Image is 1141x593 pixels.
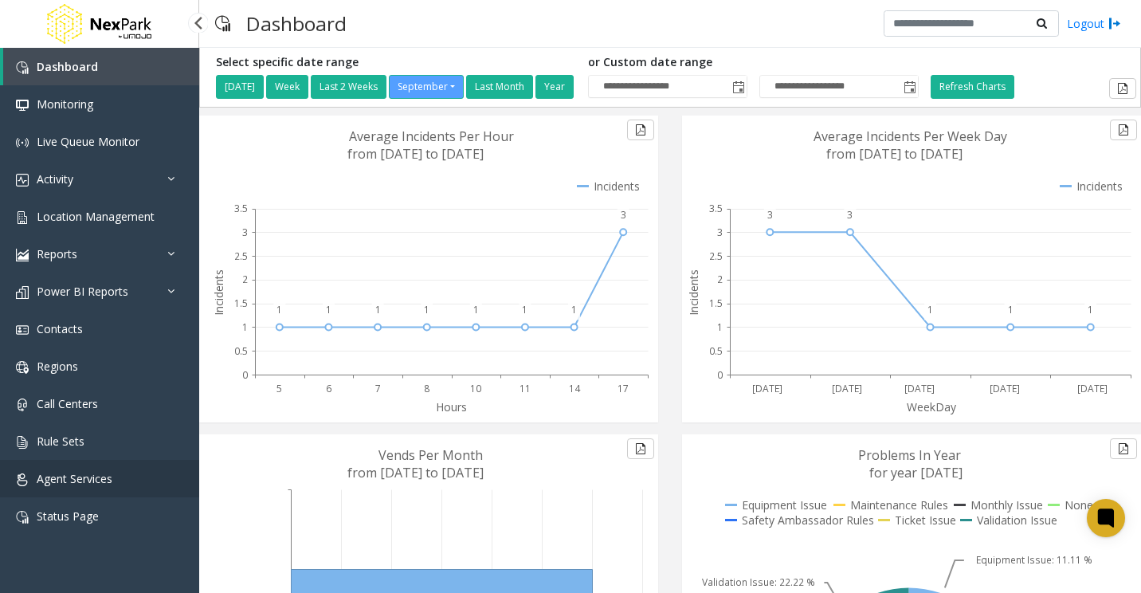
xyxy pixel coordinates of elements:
[234,344,248,358] text: 0.5
[311,75,386,99] button: Last 2 Weeks
[16,286,29,299] img: 'icon'
[234,249,248,263] text: 2.5
[234,296,248,310] text: 1.5
[37,434,84,449] span: Rule Sets
[16,399,29,411] img: 'icon'
[709,296,723,310] text: 1.5
[904,382,935,395] text: [DATE]
[16,211,29,224] img: 'icon'
[473,303,479,316] text: 1
[37,509,99,524] span: Status Page
[37,359,78,374] span: Regions
[349,128,514,145] text: Average Incidents Per Hour
[37,284,128,299] span: Power BI Reports
[571,303,577,316] text: 1
[588,56,919,69] h5: or Custom date range
[16,324,29,336] img: 'icon'
[242,273,248,286] text: 2
[216,56,576,69] h5: Select specific date range
[37,396,98,411] span: Call Centers
[326,303,331,316] text: 1
[378,446,483,464] text: Vends Per Month
[347,464,484,481] text: from [DATE] to [DATE]
[37,209,155,224] span: Location Management
[702,575,815,589] text: Validation Issue: 22.22 %
[752,382,782,395] text: [DATE]
[326,382,331,395] text: 6
[535,75,574,99] button: Year
[717,273,723,286] text: 2
[767,208,773,222] text: 3
[618,382,629,395] text: 17
[869,464,963,481] text: for year [DATE]
[1008,303,1014,316] text: 1
[627,120,654,140] button: Export to pdf
[424,303,429,316] text: 1
[216,75,264,99] button: [DATE]
[717,368,723,382] text: 0
[1088,303,1093,316] text: 1
[16,61,29,74] img: 'icon'
[16,511,29,524] img: 'icon'
[16,473,29,486] img: 'icon'
[16,136,29,149] img: 'icon'
[347,145,484,163] text: from [DATE] to [DATE]
[424,382,429,395] text: 8
[37,471,112,486] span: Agent Services
[470,382,481,395] text: 10
[1110,120,1137,140] button: Export to pdf
[709,249,723,263] text: 2.5
[211,269,226,316] text: Incidents
[627,438,654,459] button: Export to pdf
[709,202,723,215] text: 3.5
[569,382,581,395] text: 14
[858,446,961,464] text: Problems In Year
[234,202,248,215] text: 3.5
[717,226,723,239] text: 3
[16,361,29,374] img: 'icon'
[436,399,467,414] text: Hours
[276,382,282,395] text: 5
[16,249,29,261] img: 'icon'
[520,382,531,395] text: 11
[389,75,464,99] button: September
[242,320,248,334] text: 1
[242,368,248,382] text: 0
[215,4,230,43] img: pageIcon
[990,382,1020,395] text: [DATE]
[16,436,29,449] img: 'icon'
[1108,15,1121,32] img: logout
[242,226,248,239] text: 3
[686,269,701,316] text: Incidents
[717,320,723,334] text: 1
[37,59,98,74] span: Dashboard
[1109,78,1136,99] button: Export to pdf
[37,321,83,336] span: Contacts
[832,382,862,395] text: [DATE]
[238,4,355,43] h3: Dashboard
[621,208,626,222] text: 3
[847,208,853,222] text: 3
[266,75,308,99] button: Week
[900,76,918,98] span: Toggle popup
[16,174,29,187] img: 'icon'
[976,553,1092,567] text: Equipment Issue: 11.11 %
[814,128,1007,145] text: Average Incidents Per Week Day
[37,171,73,187] span: Activity
[16,99,29,112] img: 'icon'
[3,48,199,85] a: Dashboard
[1077,382,1108,395] text: [DATE]
[709,344,723,358] text: 0.5
[37,96,93,112] span: Monitoring
[729,76,747,98] span: Toggle popup
[826,145,963,163] text: from [DATE] to [DATE]
[931,75,1014,99] button: Refresh Charts
[907,399,957,414] text: WeekDay
[522,303,527,316] text: 1
[1067,15,1121,32] a: Logout
[37,134,139,149] span: Live Queue Monitor
[37,246,77,261] span: Reports
[276,303,282,316] text: 1
[375,382,381,395] text: 7
[375,303,381,316] text: 1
